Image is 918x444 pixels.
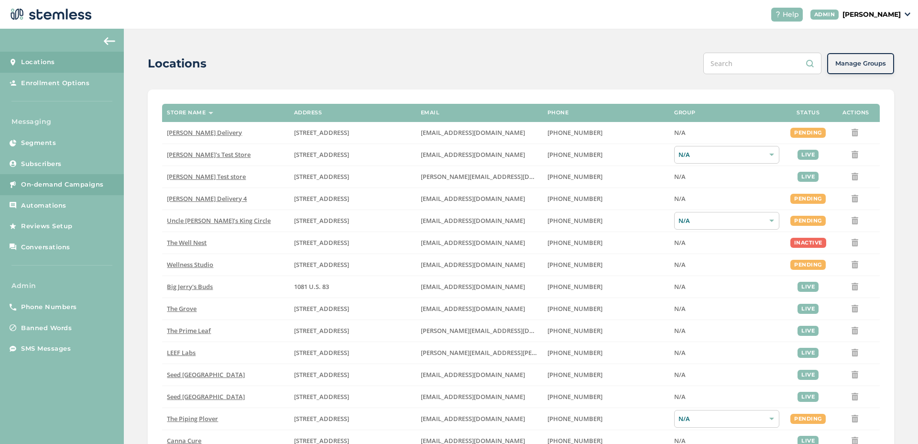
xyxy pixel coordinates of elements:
span: Conversations [21,243,70,252]
span: On-demand Campaigns [21,180,104,189]
iframe: Chat Widget [870,398,918,444]
span: Enrollment Options [21,78,89,88]
button: Manage Groups [827,53,894,74]
span: SMS Messages [21,344,71,354]
span: Locations [21,57,55,67]
span: Banned Words [21,323,72,333]
p: [PERSON_NAME] [842,10,901,20]
input: Search [703,53,821,74]
span: Manage Groups [835,59,886,68]
img: icon-arrow-back-accent-c549486e.svg [104,37,115,45]
span: Subscribers [21,159,62,169]
h2: Locations [148,55,207,72]
span: Phone Numbers [21,302,77,312]
img: icon-help-white-03924b79.svg [775,11,781,17]
span: Segments [21,138,56,148]
img: icon_down-arrow-small-66adaf34.svg [905,12,910,16]
div: ADMIN [810,10,839,20]
span: Help [783,10,799,20]
span: Automations [21,201,66,211]
img: logo-dark-0685b13c.svg [8,5,92,24]
span: Reviews Setup [21,222,73,231]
